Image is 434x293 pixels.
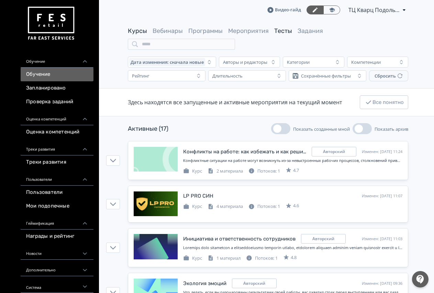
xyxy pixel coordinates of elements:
a: Программы [188,27,223,35]
a: Видео-гайд [267,7,301,13]
div: Компетенции [351,59,381,65]
a: Переключиться в режим ученика [323,5,340,14]
div: Изменен: [DATE] 11:24 [362,149,402,155]
div: Авторы и редакторы [223,59,267,65]
div: Курс [183,255,202,262]
div: Конфликтные ситуации на работе могут возникнуть из-за невыстроенных рабочих процессов, столкновен... [183,158,402,164]
div: copyright [232,279,277,288]
div: 1 материал [208,255,241,262]
div: copyright [301,234,346,244]
a: Курсы [128,27,147,35]
div: 4 материала [208,203,243,210]
button: Длительность [208,70,286,81]
a: Обучение [21,68,93,81]
button: Авторы и редакторы [219,57,280,68]
div: Пользователи [21,169,93,186]
a: Мероприятия [228,27,269,35]
a: Вебинары [153,27,183,35]
div: Система [21,276,93,293]
button: Все понятно [360,95,408,109]
div: Категории [287,59,310,65]
span: Дата изменения: сначала новые [131,59,204,65]
div: Инициатива и ответственность сотрудников [183,235,296,243]
div: Потоков: 1 [248,203,280,210]
button: Сбросить [369,70,408,81]
span: 4.6 [293,202,299,209]
a: Пользователи [21,186,93,199]
div: Курс [183,203,202,210]
div: Дополнительно [21,260,93,276]
button: Рейтинг [128,70,205,81]
div: Новости [21,243,93,260]
button: Дата изменения: сначала новые [128,57,216,68]
img: https://files.teachbase.ru/system/account/57463/logo/medium-936fc5084dd2c598f50a98b9cbe0469a.png [26,4,76,43]
div: Обучение [21,51,93,68]
div: copyright [312,147,356,156]
div: Изменен: [DATE] 11:07 [362,193,402,199]
span: Показать созданные мной [293,126,350,132]
div: Здесь находятся все запущенные и активные мероприятия на текущий момент [128,98,342,106]
a: Награды и рейтинг [21,230,93,243]
span: 4.8 [291,254,297,261]
div: Оценка компетенций [21,109,93,125]
div: Сохранённые фильтры [301,73,351,79]
div: LP PRO СИН [183,192,213,200]
a: Проверка заданий [21,95,93,109]
div: Потоков: 1 [248,168,280,175]
div: Рейтинг [132,73,149,79]
div: Изменен: [DATE] 09:36 [362,281,402,286]
a: Мои подопечные [21,199,93,213]
button: Категории [283,57,344,68]
div: Длительность [212,73,243,79]
div: Экология эмоций [183,280,226,288]
div: Активные (17) [128,124,168,133]
span: ТЦ Кварц Подольск СИН 6412274 [348,6,400,14]
a: Оценка компетенций [21,125,93,139]
div: Изменен: [DATE] 11:03 [362,236,402,242]
div: Изучение темы инициативы и ответственности является важным, поскольку помогает развить навыки акт... [183,245,402,251]
div: Конфликты на работе: как избежать и как решить [183,148,306,156]
button: Сохранённые фильтры [289,70,366,81]
a: Треки развития [21,155,93,169]
div: Курс [183,168,202,175]
span: 4.7 [293,167,299,174]
div: 2 материала [208,168,243,175]
a: Запланировано [21,81,93,95]
div: Треки развития [21,139,93,155]
button: Компетенции [347,57,408,68]
span: Показать архив [375,126,408,132]
div: Потоков: 1 [246,255,278,262]
a: Тесты [274,27,292,35]
a: Задания [298,27,323,35]
div: Геймификация [21,213,93,230]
